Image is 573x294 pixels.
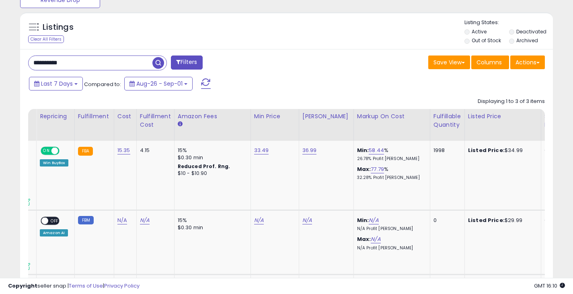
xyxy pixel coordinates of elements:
[254,146,269,154] a: 33.49
[472,28,487,35] label: Active
[29,77,83,90] button: Last 7 Days
[104,282,140,290] a: Privacy Policy
[510,56,545,69] button: Actions
[544,147,558,154] div: 0.00
[41,80,73,88] span: Last 7 Days
[357,112,427,121] div: Markup on Cost
[478,98,545,105] div: Displaying 1 to 3 of 3 items
[357,245,424,251] p: N/A Profit [PERSON_NAME]
[468,146,505,154] b: Listed Price:
[472,37,501,44] label: Out of Stock
[178,163,230,170] b: Reduced Prof. Rng.
[78,147,93,156] small: FBA
[43,22,74,33] h5: Listings
[178,224,244,231] div: $0.30 min
[40,159,68,167] div: Win BuyBox
[40,229,68,236] div: Amazon AI
[357,156,424,162] p: 26.78% Profit [PERSON_NAME]
[468,216,505,224] b: Listed Price:
[369,146,384,154] a: 58.44
[254,216,264,224] a: N/A
[357,235,371,243] b: Max:
[178,154,244,161] div: $0.30 min
[41,148,51,154] span: ON
[357,147,424,162] div: %
[178,121,183,128] small: Amazon Fees.
[178,112,247,121] div: Amazon Fees
[371,235,380,243] a: N/A
[254,112,296,121] div: Min Price
[58,148,71,154] span: OFF
[69,282,103,290] a: Terms of Use
[516,37,538,44] label: Archived
[117,146,130,154] a: 15.35
[357,166,424,181] div: %
[178,217,244,224] div: 15%
[428,56,470,69] button: Save View
[8,282,37,290] strong: Copyright
[140,147,168,154] div: 4.15
[178,170,244,177] div: $10 - $10.90
[140,216,150,224] a: N/A
[433,217,458,224] div: 0
[468,147,535,154] div: $34.99
[357,226,424,232] p: N/A Profit [PERSON_NAME]
[357,146,369,154] b: Min:
[369,216,378,224] a: N/A
[302,216,312,224] a: N/A
[433,112,461,129] div: Fulfillable Quantity
[357,165,371,173] b: Max:
[8,282,140,290] div: seller snap | |
[117,216,127,224] a: N/A
[468,112,538,121] div: Listed Price
[178,147,244,154] div: 15%
[371,165,384,173] a: 77.79
[28,35,64,43] div: Clear All Filters
[433,147,458,154] div: 1998
[84,80,121,88] span: Compared to:
[302,112,350,121] div: [PERSON_NAME]
[117,112,133,121] div: Cost
[544,112,561,129] div: Ship Price
[534,282,565,290] span: 2025-09-9 16:10 GMT
[78,112,111,121] div: Fulfillment
[468,217,535,224] div: $29.99
[544,217,558,224] div: 0.00
[124,77,193,90] button: Aug-26 - Sep-01
[302,146,317,154] a: 36.99
[357,175,424,181] p: 32.28% Profit [PERSON_NAME]
[40,112,71,121] div: Repricing
[48,218,61,224] span: OFF
[471,56,509,69] button: Columns
[171,56,202,70] button: Filters
[476,58,502,66] span: Columns
[464,19,553,27] p: Listing States:
[140,112,171,129] div: Fulfillment Cost
[136,80,183,88] span: Aug-26 - Sep-01
[516,28,546,35] label: Deactivated
[357,216,369,224] b: Min:
[78,216,94,224] small: FBM
[353,109,430,141] th: The percentage added to the cost of goods (COGS) that forms the calculator for Min & Max prices.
